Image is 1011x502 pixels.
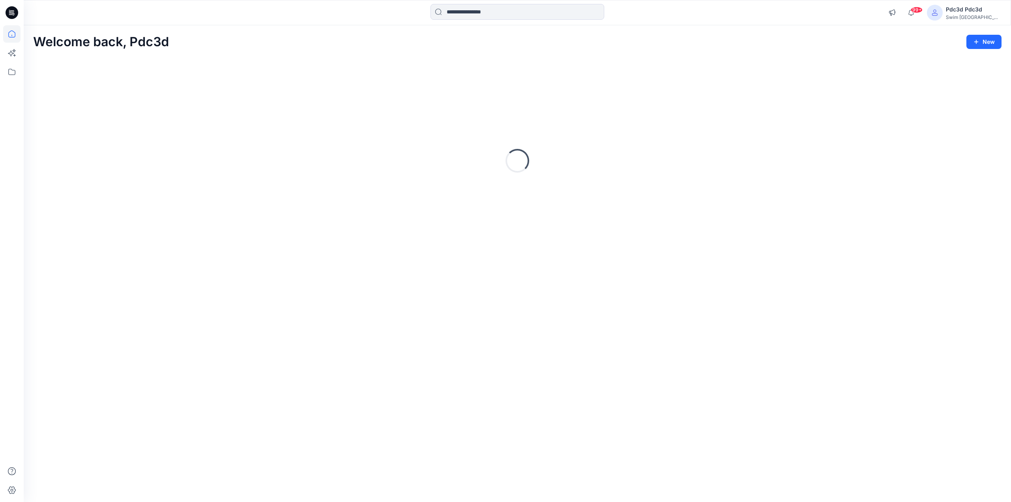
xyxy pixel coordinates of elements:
svg: avatar [932,9,938,16]
div: Swim [GEOGRAPHIC_DATA] [946,14,1001,20]
button: New [966,35,1002,49]
span: 99+ [911,7,923,13]
h2: Welcome back, Pdc3d [33,35,169,49]
div: Pdc3d Pdc3d [946,5,1001,14]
